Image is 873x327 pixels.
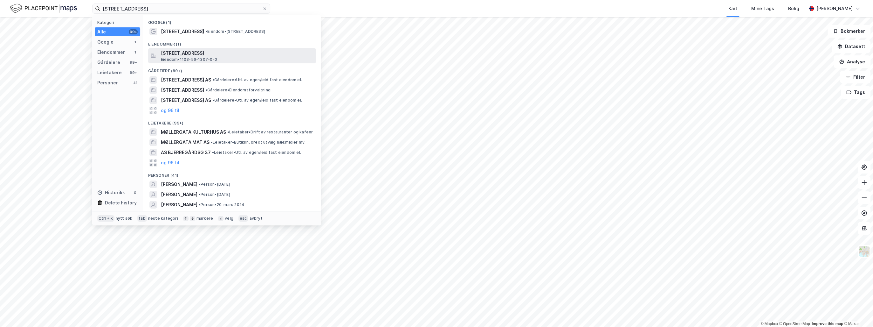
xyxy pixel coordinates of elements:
[161,201,197,209] span: [PERSON_NAME]
[97,189,125,196] div: Historikk
[10,3,77,14] img: logo.f888ab2527a4732fd821a326f86c7f29.svg
[143,168,321,179] div: Personer (41)
[205,88,207,92] span: •
[133,39,138,45] div: 1
[129,60,138,65] div: 99+
[728,5,737,12] div: Kart
[97,69,122,76] div: Leietakere
[841,296,873,327] div: Kontrollprogram for chat
[161,107,179,114] button: og 96 til
[205,88,271,93] span: Gårdeiere • Eiendomsforvaltning
[97,38,113,46] div: Google
[816,5,853,12] div: [PERSON_NAME]
[97,215,114,222] div: Ctrl + k
[211,140,213,145] span: •
[133,50,138,55] div: 1
[227,130,313,135] span: Leietaker • Drift av restauranter og kafeer
[161,181,197,188] span: [PERSON_NAME]
[225,216,233,221] div: velg
[161,128,226,136] span: MØLLERGATA KULTURHUS AS
[212,98,214,103] span: •
[133,190,138,195] div: 0
[828,25,870,38] button: Bokmerker
[161,191,197,198] span: [PERSON_NAME]
[205,29,265,34] span: Eiendom • [STREET_ADDRESS]
[161,149,211,156] span: AS BJERREGÅRDSG 37
[840,71,870,83] button: Filter
[161,49,313,57] span: [STREET_ADDRESS]
[143,116,321,127] div: Leietakere (99+)
[161,76,211,84] span: [STREET_ADDRESS] AS
[137,215,147,222] div: tab
[199,202,244,207] span: Person • 20. mars 2024
[148,216,178,221] div: neste kategori
[196,216,213,221] div: markere
[812,322,843,326] a: Improve this map
[199,192,201,197] span: •
[832,40,870,53] button: Datasett
[161,96,211,104] span: [STREET_ADDRESS] AS
[129,29,138,34] div: 99+
[97,20,140,25] div: Kategori
[100,4,262,13] input: Søk på adresse, matrikkel, gårdeiere, leietakere eller personer
[105,199,137,207] div: Delete history
[212,77,214,82] span: •
[129,70,138,75] div: 99+
[205,29,207,34] span: •
[212,150,301,155] span: Leietaker • Utl. av egen/leid fast eiendom el.
[751,5,774,12] div: Mine Tags
[199,202,201,207] span: •
[199,192,230,197] span: Person • [DATE]
[227,130,229,134] span: •
[161,86,204,94] span: [STREET_ADDRESS]
[161,159,179,167] button: og 96 til
[97,79,118,87] div: Personer
[249,216,262,221] div: avbryt
[116,216,133,221] div: nytt søk
[841,296,873,327] iframe: Chat Widget
[238,215,248,222] div: esc
[211,140,306,145] span: Leietaker • Butikkh. bredt utvalg nær.midler mv.
[788,5,799,12] div: Bolig
[858,245,870,257] img: Z
[161,57,217,62] span: Eiendom • 1103-56-1307-0-0
[143,63,321,75] div: Gårdeiere (99+)
[212,77,302,82] span: Gårdeiere • Utl. av egen/leid fast eiendom el.
[143,37,321,48] div: Eiendommer (1)
[161,139,210,146] span: MØLLERGATA MAT AS
[161,28,204,35] span: [STREET_ADDRESS]
[760,322,778,326] a: Mapbox
[97,48,125,56] div: Eiendommer
[143,15,321,26] div: Google (1)
[199,182,201,187] span: •
[779,322,810,326] a: OpenStreetMap
[212,98,302,103] span: Gårdeiere • Utl. av egen/leid fast eiendom el.
[133,80,138,85] div: 41
[212,150,214,155] span: •
[97,59,120,66] div: Gårdeiere
[199,182,230,187] span: Person • [DATE]
[97,28,106,36] div: Alle
[834,55,870,68] button: Analyse
[841,86,870,99] button: Tags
